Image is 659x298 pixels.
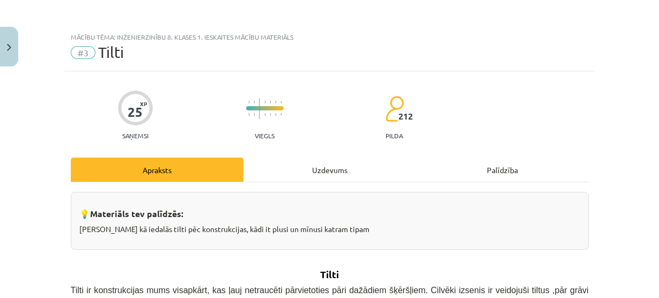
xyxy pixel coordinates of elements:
img: icon-short-line-57e1e144782c952c97e751825c79c345078a6d821885a25fce030b3d8c18986b.svg [270,101,271,103]
strong: Tilti [320,268,339,280]
img: icon-short-line-57e1e144782c952c97e751825c79c345078a6d821885a25fce030b3d8c18986b.svg [280,113,282,116]
strong: Materiāls tev palīdzēs: [90,208,183,219]
img: icon-short-line-57e1e144782c952c97e751825c79c345078a6d821885a25fce030b3d8c18986b.svg [264,101,265,103]
p: pilda [386,132,403,139]
p: Viegls [255,132,275,139]
span: Tilti [98,43,124,61]
img: students-c634bb4e5e11cddfef0936a35e636f08e4e9abd3cc4e673bd6f9a4125e45ecb1.svg [385,95,404,122]
span: XP [140,101,147,107]
img: icon-close-lesson-0947bae3869378f0d4975bcd49f059093ad1ed9edebbc8119c70593378902aed.svg [7,44,11,51]
div: Palīdzība [416,158,589,182]
img: icon-short-line-57e1e144782c952c97e751825c79c345078a6d821885a25fce030b3d8c18986b.svg [248,113,249,116]
img: icon-short-line-57e1e144782c952c97e751825c79c345078a6d821885a25fce030b3d8c18986b.svg [270,113,271,116]
img: icon-short-line-57e1e144782c952c97e751825c79c345078a6d821885a25fce030b3d8c18986b.svg [248,101,249,103]
img: icon-long-line-d9ea69661e0d244f92f715978eff75569469978d946b2353a9bb055b3ed8787d.svg [259,98,260,119]
img: icon-short-line-57e1e144782c952c97e751825c79c345078a6d821885a25fce030b3d8c18986b.svg [280,101,282,103]
p: [PERSON_NAME] kā iedalās tilti pēc konstrukcijas, kādi it plusi un mīnusi katram tipam [79,223,580,235]
img: icon-short-line-57e1e144782c952c97e751825c79c345078a6d821885a25fce030b3d8c18986b.svg [254,101,255,103]
p: Saņemsi [118,132,153,139]
img: icon-short-line-57e1e144782c952c97e751825c79c345078a6d821885a25fce030b3d8c18986b.svg [275,101,276,103]
h3: 💡 [79,200,580,220]
img: icon-short-line-57e1e144782c952c97e751825c79c345078a6d821885a25fce030b3d8c18986b.svg [264,113,265,116]
img: icon-short-line-57e1e144782c952c97e751825c79c345078a6d821885a25fce030b3d8c18986b.svg [275,113,276,116]
div: 25 [128,105,143,120]
img: icon-short-line-57e1e144782c952c97e751825c79c345078a6d821885a25fce030b3d8c18986b.svg [254,113,255,116]
span: 212 [398,111,413,121]
div: Mācību tēma: Inženierzinību 8. klases 1. ieskaites mācību materiāls [71,33,589,41]
span: #3 [71,46,95,59]
div: Apraksts [71,158,243,182]
div: Uzdevums [243,158,416,182]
